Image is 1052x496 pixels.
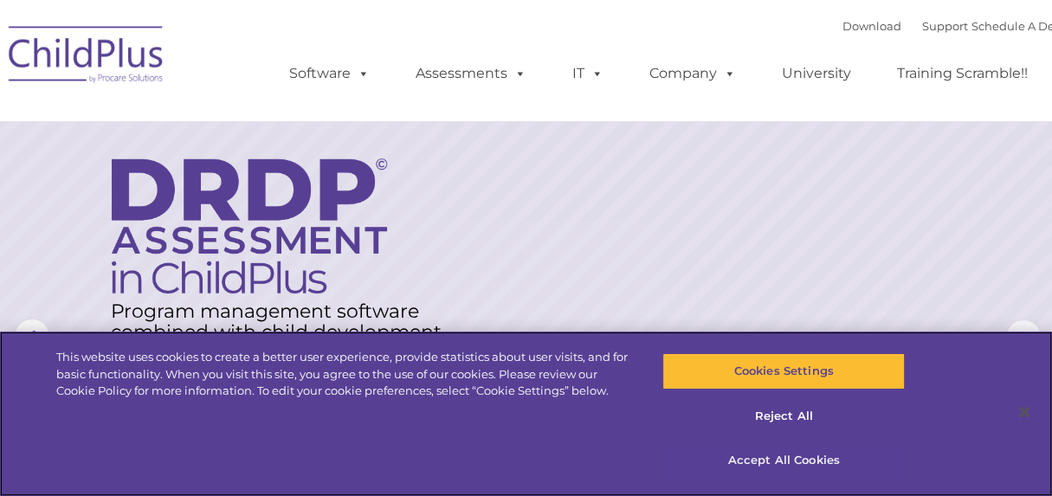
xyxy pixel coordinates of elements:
button: Cookies Settings [662,353,904,390]
a: Software [272,56,387,91]
a: Support [922,19,968,33]
span: Phone number [236,185,309,198]
a: Training Scramble!! [880,56,1045,91]
a: IT [555,56,621,91]
a: Download [842,19,901,33]
img: DRDP Assessment in ChildPlus [112,158,387,293]
a: University [765,56,868,91]
div: This website uses cookies to create a better user experience, provide statistics about user visit... [56,349,631,400]
rs-layer: Program management software combined with child development assessments in ONE POWERFUL system! T... [111,301,448,384]
button: Close [1005,393,1043,431]
span: Last name [236,114,288,127]
button: Reject All [662,398,904,435]
button: Accept All Cookies [662,442,904,479]
a: Assessments [398,56,544,91]
a: Company [632,56,753,91]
